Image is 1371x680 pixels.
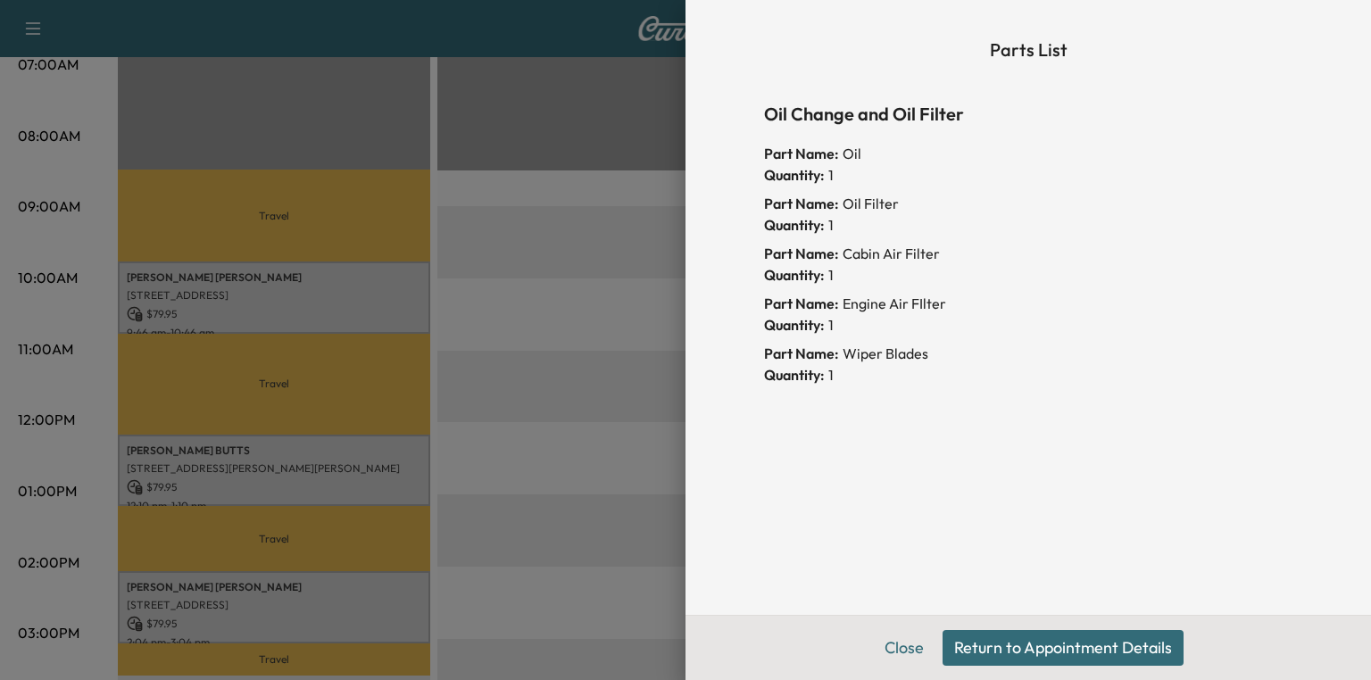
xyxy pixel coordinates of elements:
[764,264,825,286] span: Quantity:
[764,193,839,214] span: Part Name:
[764,36,1292,64] h6: Parts List
[873,630,935,666] button: Close
[764,293,839,314] span: Part Name:
[764,343,1292,364] div: Wiper Blades
[764,143,1292,164] div: Oil
[764,364,825,386] span: Quantity:
[764,164,825,186] span: Quantity:
[764,293,1292,314] div: Engine Air FIlter
[764,314,1292,336] div: 1
[764,164,1292,186] div: 1
[764,100,1292,129] h6: Oil Change and Oil Filter
[764,214,1292,236] div: 1
[764,243,1292,264] div: Cabin Air Filter
[764,143,839,164] span: Part Name:
[764,343,839,364] span: Part Name:
[764,364,1292,386] div: 1
[764,193,1292,214] div: Oil Filter
[943,630,1184,666] button: Return to Appointment Details
[764,314,825,336] span: Quantity:
[764,214,825,236] span: Quantity:
[764,264,1292,286] div: 1
[764,243,839,264] span: Part Name:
